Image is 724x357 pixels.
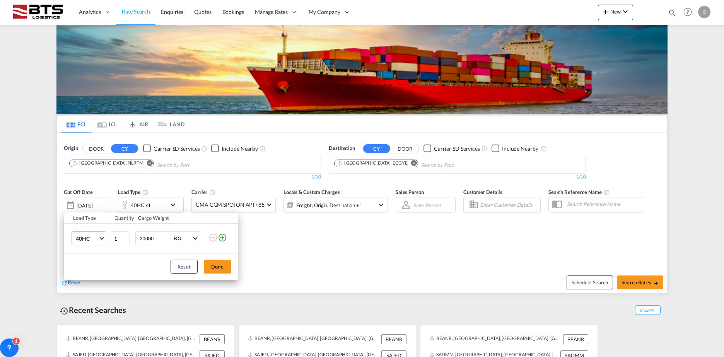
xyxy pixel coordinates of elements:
[174,235,181,241] div: KG
[139,232,170,245] input: Enter Weight
[76,235,98,243] span: 40HC
[171,260,198,274] button: Reset
[138,214,204,221] div: Cargo Weight
[72,231,106,245] md-select: Choose: 40HC
[110,212,134,224] th: Quantity
[208,233,218,242] md-icon: icon-minus-circle-outline
[204,260,231,274] button: Done
[64,212,110,224] th: Load Type
[218,233,227,242] md-icon: icon-plus-circle-outline
[111,231,130,245] input: Qty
